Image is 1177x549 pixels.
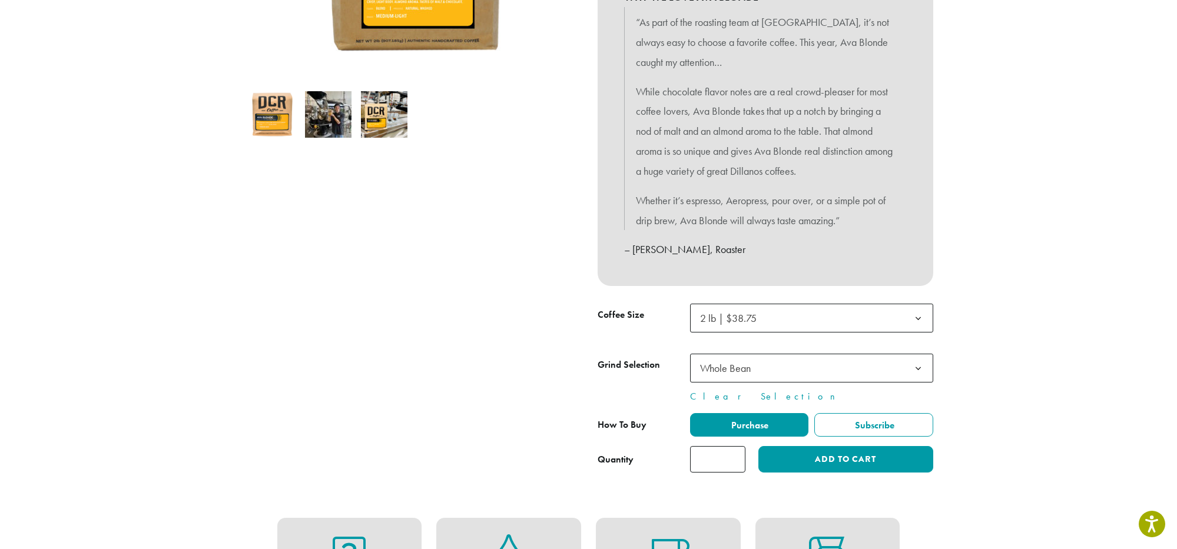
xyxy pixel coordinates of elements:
[690,354,933,382] span: Whole Bean
[598,418,646,431] span: How To Buy
[636,191,895,231] p: Whether it’s espresso, Aeropress, pour over, or a simple pot of drip brew, Ava Blonde will always...
[249,91,296,138] img: Ava Blonde
[700,311,757,325] span: 2 lb | $38.75
[758,446,933,473] button: Add to cart
[730,419,768,431] span: Purchase
[700,361,751,375] span: Whole Bean
[361,91,407,138] img: Ava Blonde - Image 3
[598,357,690,374] label: Grind Selection
[636,82,895,181] p: While chocolate flavor notes are a real crowd-pleaser for most coffee lovers, Ava Blonde takes th...
[690,446,745,473] input: Product quantity
[598,307,690,324] label: Coffee Size
[690,304,933,332] span: 2 lb | $38.75
[690,390,933,404] a: Clear Selection
[636,12,895,72] p: “As part of the roasting team at [GEOGRAPHIC_DATA], it’s not always easy to choose a favorite cof...
[695,307,768,330] span: 2 lb | $38.75
[624,239,907,259] p: – [PERSON_NAME], Roaster
[305,91,352,138] img: Ava Blonde - Image 2
[695,357,762,380] span: Whole Bean
[853,419,894,431] span: Subscribe
[598,452,634,467] div: Quantity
